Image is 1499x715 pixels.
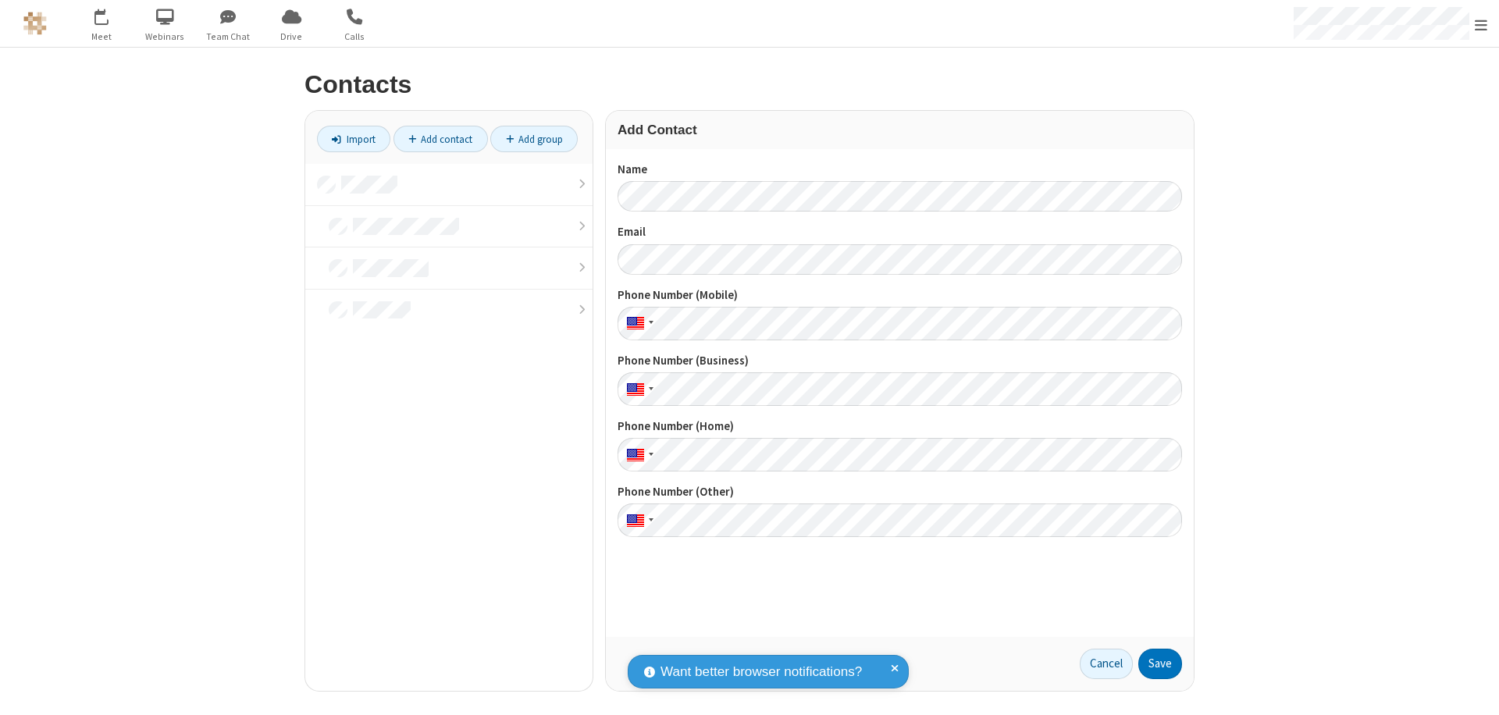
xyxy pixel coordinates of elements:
[105,9,116,20] div: 1
[73,30,131,44] span: Meet
[618,503,658,537] div: United States: + 1
[317,126,390,152] a: Import
[618,418,1182,436] label: Phone Number (Home)
[1080,649,1133,680] a: Cancel
[199,30,258,44] span: Team Chat
[618,161,1182,179] label: Name
[618,123,1182,137] h3: Add Contact
[304,71,1195,98] h2: Contacts
[490,126,578,152] a: Add group
[618,438,658,471] div: United States: + 1
[618,223,1182,241] label: Email
[618,286,1182,304] label: Phone Number (Mobile)
[1138,649,1182,680] button: Save
[23,12,47,35] img: QA Selenium DO NOT DELETE OR CHANGE
[262,30,321,44] span: Drive
[618,372,658,406] div: United States: + 1
[136,30,194,44] span: Webinars
[326,30,384,44] span: Calls
[618,307,658,340] div: United States: + 1
[660,662,862,682] span: Want better browser notifications?
[618,352,1182,370] label: Phone Number (Business)
[393,126,488,152] a: Add contact
[618,483,1182,501] label: Phone Number (Other)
